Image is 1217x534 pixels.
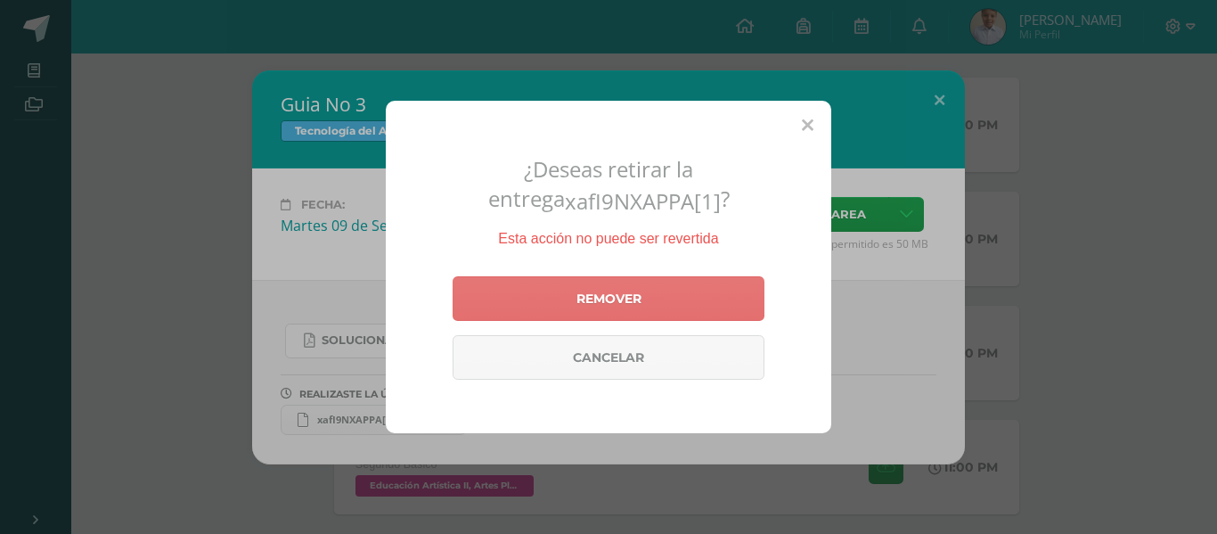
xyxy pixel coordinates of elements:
[498,231,718,246] span: Esta acción no puede ser revertida
[565,186,721,216] span: xafI9NXAPPA[1]
[407,154,810,216] h2: ¿Deseas retirar la entrega ?
[453,335,764,380] a: Cancelar
[453,276,764,321] a: Remover
[802,114,813,136] span: Close (Esc)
